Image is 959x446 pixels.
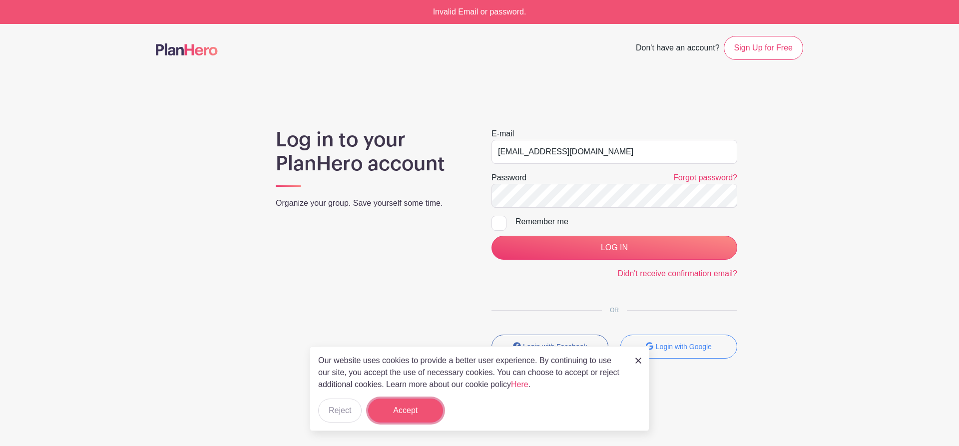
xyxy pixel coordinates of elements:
[515,216,737,228] div: Remember me
[635,358,641,364] img: close_button-5f87c8562297e5c2d7936805f587ecaba9071eb48480494691a3f1689db116b3.svg
[523,343,587,351] small: Login with Facebook
[156,43,218,55] img: logo-507f7623f17ff9eddc593b1ce0a138ce2505c220e1c5a4e2b4648c50719b7d32.svg
[673,173,737,182] a: Forgot password?
[491,172,526,184] label: Password
[511,380,528,389] a: Here
[656,343,712,351] small: Login with Google
[491,128,514,140] label: E-mail
[620,335,737,359] button: Login with Google
[491,335,608,359] button: Login with Facebook
[491,236,737,260] input: LOG IN
[491,140,737,164] input: e.g. julie@eventco.com
[368,399,443,423] button: Accept
[318,399,362,423] button: Reject
[636,38,720,60] span: Don't have an account?
[318,355,625,391] p: Our website uses cookies to provide a better user experience. By continuing to use our site, you ...
[724,36,803,60] a: Sign Up for Free
[602,307,627,314] span: OR
[276,197,468,209] p: Organize your group. Save yourself some time.
[617,269,737,278] a: Didn't receive confirmation email?
[276,128,468,176] h1: Log in to your PlanHero account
